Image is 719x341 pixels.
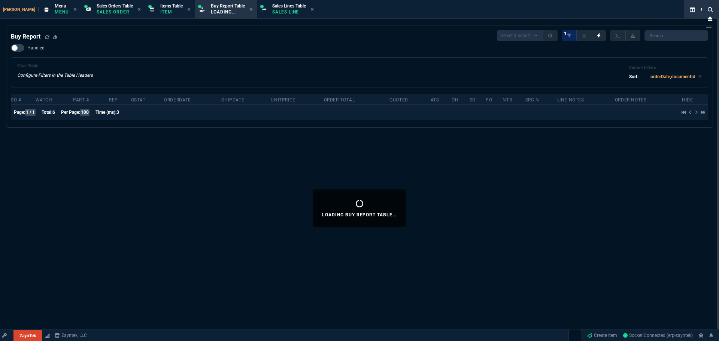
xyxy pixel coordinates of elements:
span: Per Page: [61,110,80,115]
h4: Buy Report [11,32,40,41]
code: orderDate,documentId [650,74,695,79]
span: Sales Orders Table [97,3,133,9]
div: PO [486,97,492,103]
input: Search [644,30,708,41]
span: Buy Report Table [211,3,245,9]
nx-icon: Close Tab [137,7,141,13]
span: Page: [14,110,25,115]
p: Loading... [211,9,245,15]
nx-icon: Split Panels [687,5,698,14]
a: r4t2VKQQ1p_BbZBDAAFB [623,332,693,339]
p: Loading Buy Report Table... [322,212,397,218]
div: ATS [431,97,439,103]
span: [PERSON_NAME] [3,7,39,12]
span: Socket Connected (erp-zayntek) [623,333,693,338]
div: oStat [131,97,146,103]
div: Line Notes [557,97,584,103]
nx-icon: Search [705,5,716,14]
abbr: Quote Sourcing Notes [525,97,539,103]
span: 100 [80,109,90,116]
h6: Current Filters [629,65,702,70]
nx-icon: Close Workbench [705,14,715,23]
div: Order Notes [615,97,647,103]
span: 1 [564,31,567,37]
abbr: Quoted Cost and Sourcing Notes [389,97,408,103]
nx-icon: Search [698,5,709,14]
p: Sort: [629,73,638,80]
div: Watch [36,97,52,103]
nx-icon: Open New Tab [706,24,712,31]
p: Sales Line [272,9,306,15]
div: SO [470,97,476,103]
p: Menu [55,9,69,15]
div: Order Total [324,97,355,103]
nx-icon: Close Tab [187,7,191,13]
nx-icon: Close Tab [73,7,77,13]
span: 3 [116,110,119,115]
nx-icon: Close Tab [249,7,253,13]
p: Sales Order [97,9,133,15]
span: 1 / 1 [25,109,36,116]
span: Menu [55,3,66,9]
span: Sales Lines Table [272,3,306,9]
span: Total: [42,110,52,115]
h6: Filter Table [17,64,93,69]
div: shipDate [221,97,244,103]
div: hide [682,97,693,103]
a: Create Item [584,330,620,341]
div: unitPrice [271,97,295,103]
div: OrderDate [164,97,191,103]
a: msbcCompanyName [52,332,89,339]
div: SO # [11,97,21,103]
div: OH [452,97,458,103]
span: Handled [27,45,45,51]
div: Part # [73,97,89,103]
p: Item [160,9,183,15]
span: 6 [52,110,55,115]
p: Configure Filters in the Table Headers [17,72,93,79]
nx-icon: Close Tab [310,7,314,13]
span: Time (ms): [95,110,116,115]
span: Items Table [160,3,183,9]
div: NTB [503,97,512,103]
div: Rep [109,97,118,103]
